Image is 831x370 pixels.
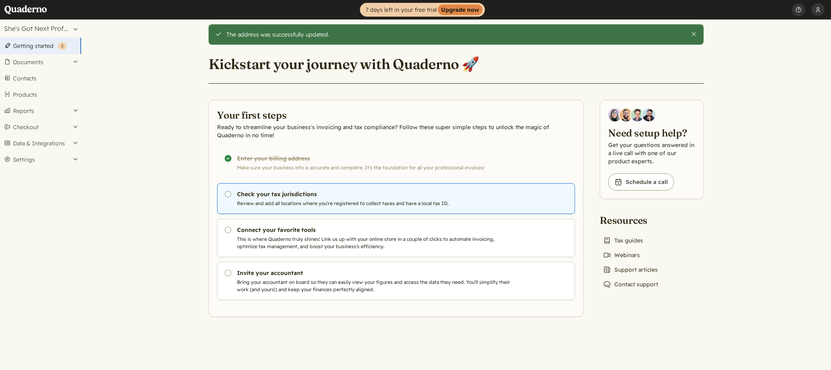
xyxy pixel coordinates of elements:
[217,108,575,121] h2: Your first steps
[600,235,646,246] a: Tax guides
[237,200,514,207] p: Review and add all locations where you're registered to collect taxes and have a local tax ID.
[600,249,643,261] a: Webinars
[217,183,575,214] a: Check your tax jurisdictions Review and add all locations where you're registered to collect taxe...
[237,236,514,250] p: This is where Quaderno truly shines! Link us up with your online store in a couple of clicks to a...
[631,108,644,121] img: Ivo Oltmans, Business Developer at Quaderno
[237,279,514,293] p: Bring your accountant on board so they can easily view your figures and access the data they need...
[61,43,63,49] span: 3
[620,108,633,121] img: Jairo Fumero, Account Executive at Quaderno
[608,173,674,190] a: Schedule a call
[226,31,685,38] div: The address was successfully updated.
[642,108,655,121] img: Javier Rubio, DevRel at Quaderno
[600,264,661,275] a: Support articles
[691,31,697,37] button: Close this alert
[237,190,514,198] h3: Check your tax jurisdictions
[600,214,661,227] h2: Resources
[608,108,621,121] img: Diana Carrasco, Account Executive at Quaderno
[438,4,482,15] strong: Upgrade now
[237,269,514,277] h3: Invite your accountant
[209,55,479,73] h1: Kickstart your journey with Quaderno 🚀
[217,262,575,300] a: Invite your accountant Bring your accountant on board so they can easily view your figures and ac...
[237,226,514,234] h3: Connect your favorite tools
[608,126,695,139] h2: Need setup help?
[217,123,575,139] p: Ready to streamline your business's invoicing and tax compliance? Follow these super simple steps...
[360,3,485,17] a: 7 days left in your free trialUpgrade now
[600,279,661,290] a: Contact support
[217,219,575,257] a: Connect your favorite tools This is where Quaderno truly shines! Link us up with your online stor...
[608,141,695,165] p: Get your questions answered in a live call with one of our product experts.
